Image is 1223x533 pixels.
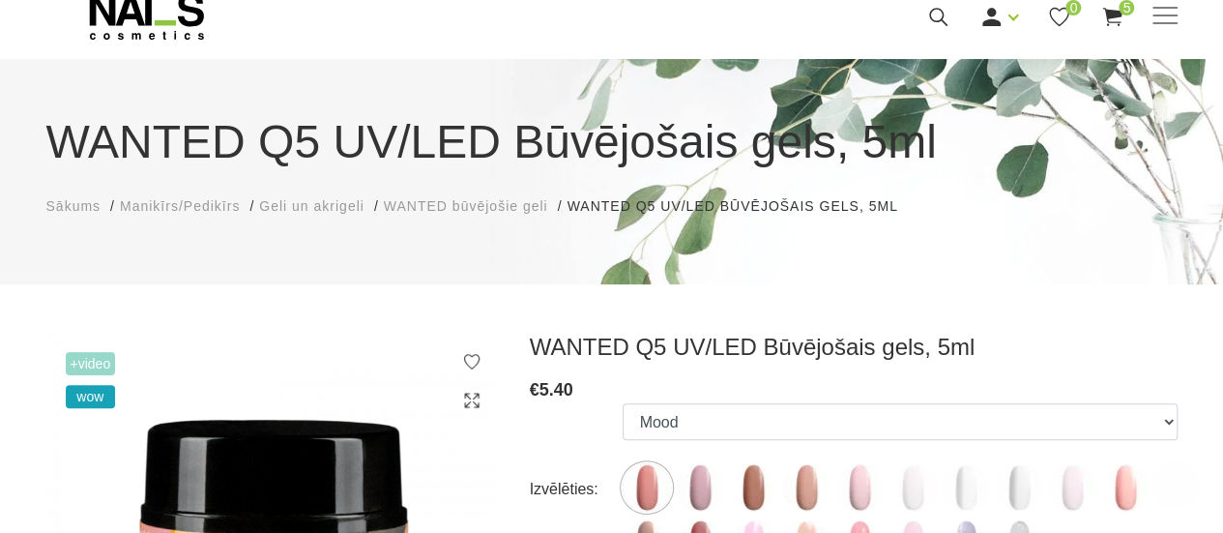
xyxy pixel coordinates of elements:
img: ... [835,463,884,512]
a: WANTED būvējošie geli [384,196,548,217]
img: ... [729,463,777,512]
a: 0 [1047,5,1071,29]
li: WANTED Q5 UV/LED Būvējošais gels, 5ml [567,196,917,217]
a: Manikīrs/Pedikīrs [120,196,240,217]
img: ... [1048,463,1096,512]
h3: WANTED Q5 UV/LED Būvējošais gels, 5ml [530,333,1178,362]
span: 5.40 [539,380,573,400]
h1: WANTED Q5 UV/LED Būvējošais gels, 5ml [46,107,1178,177]
img: ... [995,463,1043,512]
span: Manikīrs/Pedikīrs [120,198,240,214]
img: ... [1101,463,1150,512]
img: ... [782,463,830,512]
img: ... [942,463,990,512]
div: Izvēlēties: [530,474,624,505]
span: Sākums [46,198,102,214]
a: Sākums [46,196,102,217]
a: Geli un akrigeli [259,196,364,217]
span: € [530,380,539,400]
a: 5 [1100,5,1124,29]
img: ... [623,463,671,512]
span: wow [66,385,116,408]
img: ... [676,463,724,512]
span: +Video [66,352,116,375]
span: Geli un akrigeli [259,198,364,214]
span: WANTED būvējošie geli [384,198,548,214]
img: ... [888,463,937,512]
